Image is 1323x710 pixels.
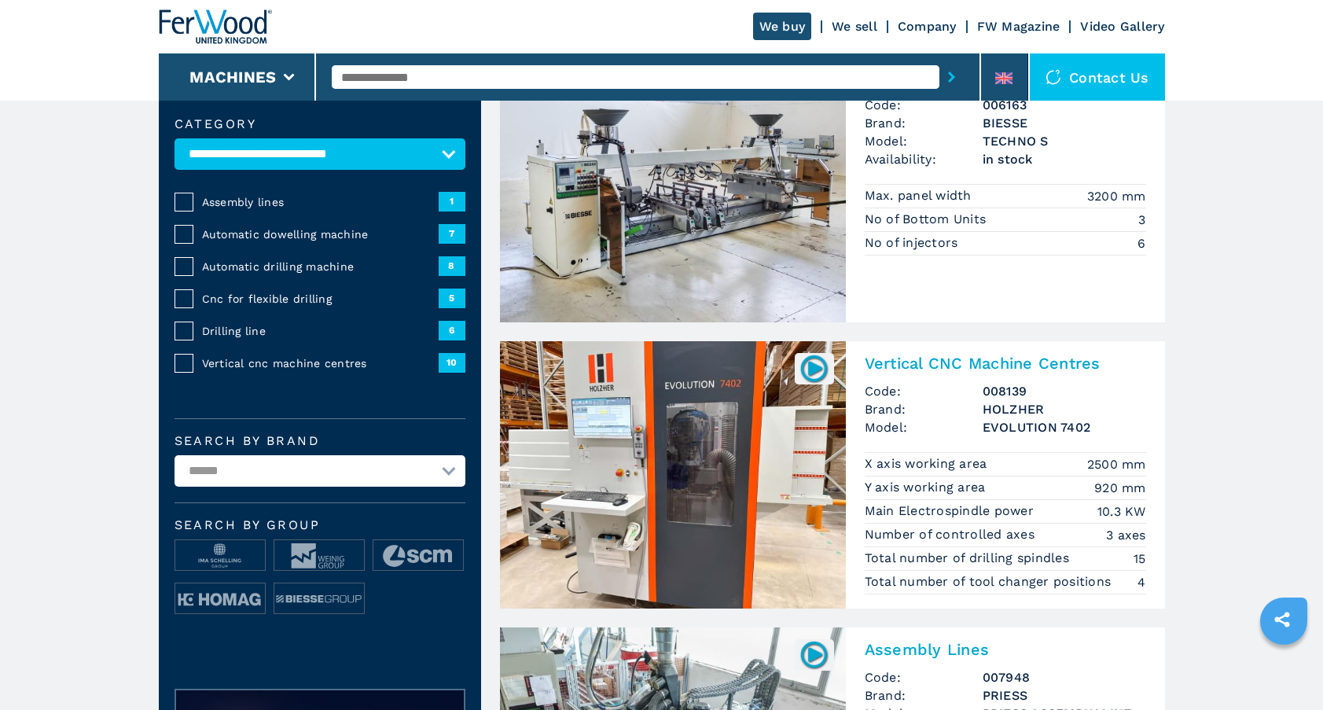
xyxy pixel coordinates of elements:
[983,418,1146,436] h3: EVOLUTION 7402
[1137,234,1145,252] em: 6
[202,226,439,242] span: Automatic dowelling machine
[189,68,276,86] button: Machines
[939,59,964,95] button: submit-button
[865,114,983,132] span: Brand:
[439,353,465,372] span: 10
[865,573,1115,590] p: Total number of tool changer positions
[1097,502,1146,521] em: 10.3 KW
[175,519,465,532] span: Search by group
[175,118,465,131] label: Category
[865,550,1074,567] p: Total number of drilling spindles
[500,341,846,609] img: Vertical CNC Machine Centres HOLZHER EVOLUTION 7402
[202,323,439,339] span: Drilling line
[983,96,1146,114] h3: 006163
[159,9,272,44] img: Ferwood
[1256,639,1311,698] iframe: Chat
[865,96,983,114] span: Code:
[983,382,1146,400] h3: 008139
[500,55,1165,322] a: Automatic Dowelling Machine BIESSE TECHNO S006163Automatic Dowelling MachineCode:006163Brand:BIES...
[865,150,983,168] span: Availability:
[865,234,962,252] p: No of injectors
[865,526,1039,543] p: Number of controlled axes
[865,211,990,228] p: No of Bottom Units
[865,502,1038,520] p: Main Electrospindle power
[753,13,812,40] a: We buy
[439,224,465,243] span: 7
[865,418,983,436] span: Model:
[1138,211,1145,229] em: 3
[175,583,265,615] img: image
[202,355,439,371] span: Vertical cnc machine centres
[500,341,1165,609] a: Vertical CNC Machine Centres HOLZHER EVOLUTION 7402008139Vertical CNC Machine CentresCode:008139B...
[373,540,463,572] img: image
[799,639,829,670] img: 007948
[865,686,983,704] span: Brand:
[832,19,877,34] a: We sell
[1030,53,1165,101] div: Contact us
[865,382,983,400] span: Code:
[865,479,990,496] p: Y axis working area
[865,354,1146,373] h2: Vertical CNC Machine Centres
[439,256,465,275] span: 8
[1087,455,1146,473] em: 2500 mm
[1094,479,1146,497] em: 920 mm
[202,194,439,210] span: Assembly lines
[865,400,983,418] span: Brand:
[799,353,829,384] img: 008139
[439,192,465,211] span: 1
[983,686,1146,704] h3: PRIESS
[865,132,983,150] span: Model:
[175,435,465,447] label: Search by brand
[865,640,1146,659] h2: Assembly Lines
[983,400,1146,418] h3: HOLZHER
[1137,573,1145,591] em: 4
[983,668,1146,686] h3: 007948
[898,19,957,34] a: Company
[865,187,976,204] p: Max. panel width
[1046,69,1061,85] img: Contact us
[274,540,364,572] img: image
[865,455,991,473] p: X axis working area
[1106,526,1146,544] em: 3 axes
[274,583,364,615] img: image
[202,259,439,274] span: Automatic drilling machine
[175,540,265,572] img: image
[202,291,439,307] span: Cnc for flexible drilling
[439,289,465,307] span: 5
[1134,550,1146,568] em: 15
[1262,600,1302,639] a: sharethis
[983,132,1146,150] h3: TECHNO S
[983,114,1146,132] h3: BIESSE
[983,150,1146,168] span: in stock
[500,55,846,322] img: Automatic Dowelling Machine BIESSE TECHNO S
[439,321,465,340] span: 6
[1080,19,1164,34] a: Video Gallery
[865,668,983,686] span: Code:
[977,19,1060,34] a: FW Magazine
[1087,187,1146,205] em: 3200 mm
